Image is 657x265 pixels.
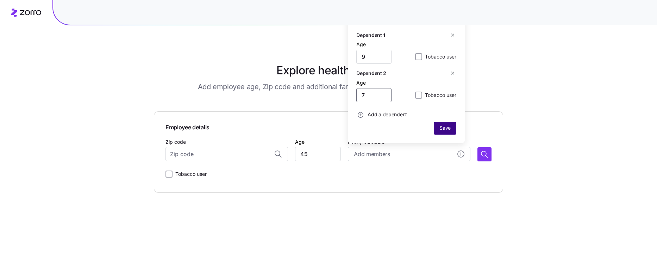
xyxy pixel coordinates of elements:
span: Save [439,124,451,131]
input: Add age [356,88,392,102]
h5: Dependent 2 [356,69,386,77]
h1: Explore health plans [276,62,380,79]
h3: Add employee age, Zip code and additional family members info to browse plans [198,82,459,92]
svg: add icon [457,150,464,158]
label: Zip code [165,138,186,146]
label: Age [295,138,305,146]
button: Add a dependent [356,108,407,122]
label: Age [356,79,366,87]
label: Tobacco user [422,53,456,61]
input: Zip code [165,147,288,161]
input: Add age [356,50,392,64]
button: Save [434,122,456,135]
span: Family members [348,138,470,146]
span: Add a dependent [368,111,407,118]
h5: Dependent 1 [356,31,385,39]
label: Tobacco user [173,170,207,178]
label: Tobacco user [422,91,456,99]
span: Add members [354,150,390,159]
span: Employee details [165,123,492,132]
input: Add age [295,147,341,161]
button: Add membersadd icon [348,147,470,161]
svg: add icon [358,112,363,118]
label: Age [356,41,366,48]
